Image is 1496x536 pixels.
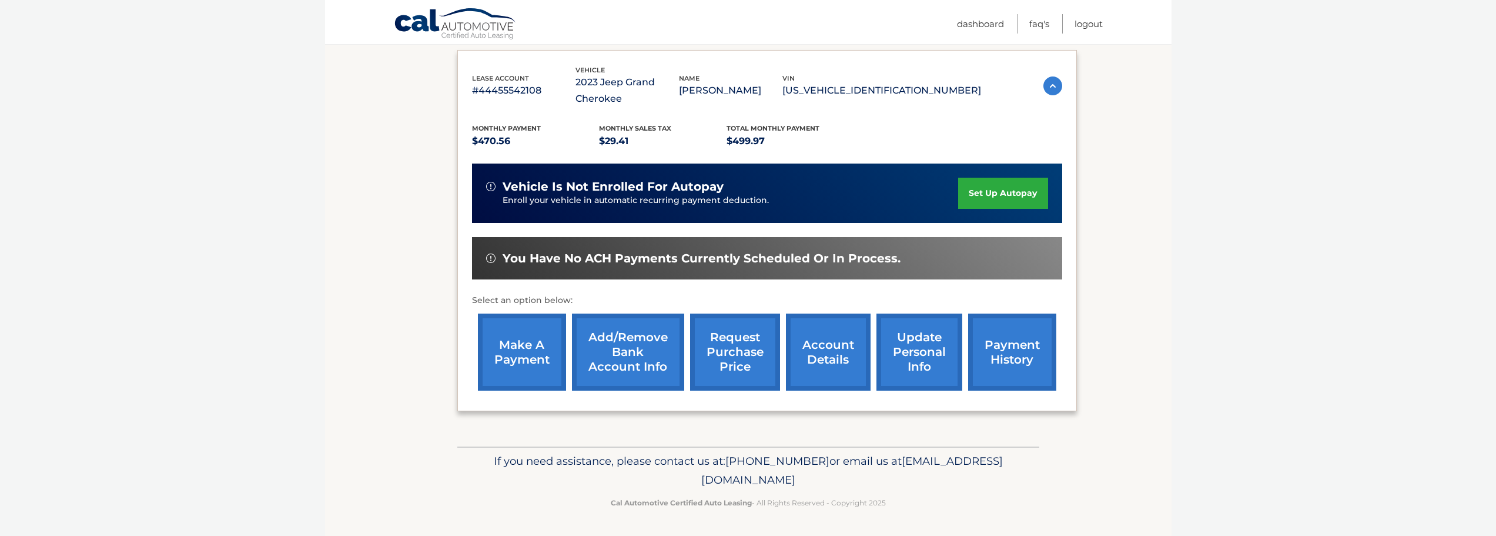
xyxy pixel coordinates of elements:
a: Add/Remove bank account info [572,314,684,391]
span: vehicle is not enrolled for autopay [503,179,724,194]
a: request purchase price [690,314,780,391]
p: Enroll your vehicle in automatic recurring payment deduction. [503,194,959,207]
img: accordion-active.svg [1043,76,1062,95]
a: make a payment [478,314,566,391]
a: set up autopay [958,178,1047,209]
a: payment history [968,314,1056,391]
p: [PERSON_NAME] [679,82,782,99]
p: 2023 Jeep Grand Cherokee [575,74,679,107]
strong: Cal Automotive Certified Auto Leasing [611,498,752,507]
a: Dashboard [957,14,1004,34]
a: account details [786,314,871,391]
a: update personal info [876,314,962,391]
span: vin [782,74,795,82]
p: If you need assistance, please contact us at: or email us at [465,452,1032,490]
span: vehicle [575,66,605,74]
p: #44455542108 [472,82,575,99]
a: Logout [1075,14,1103,34]
a: Cal Automotive [394,8,517,42]
span: You have no ACH payments currently scheduled or in process. [503,251,901,266]
p: $29.41 [599,133,727,149]
span: name [679,74,700,82]
span: lease account [472,74,529,82]
a: FAQ's [1029,14,1049,34]
p: [US_VEHICLE_IDENTIFICATION_NUMBER] [782,82,981,99]
span: Monthly Payment [472,124,541,132]
p: $499.97 [727,133,854,149]
span: [EMAIL_ADDRESS][DOMAIN_NAME] [701,454,1003,487]
img: alert-white.svg [486,254,496,263]
img: alert-white.svg [486,182,496,191]
span: Total Monthly Payment [727,124,819,132]
p: $470.56 [472,133,600,149]
p: Select an option below: [472,294,1062,308]
span: Monthly sales Tax [599,124,671,132]
p: - All Rights Reserved - Copyright 2025 [465,497,1032,509]
span: [PHONE_NUMBER] [725,454,829,468]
